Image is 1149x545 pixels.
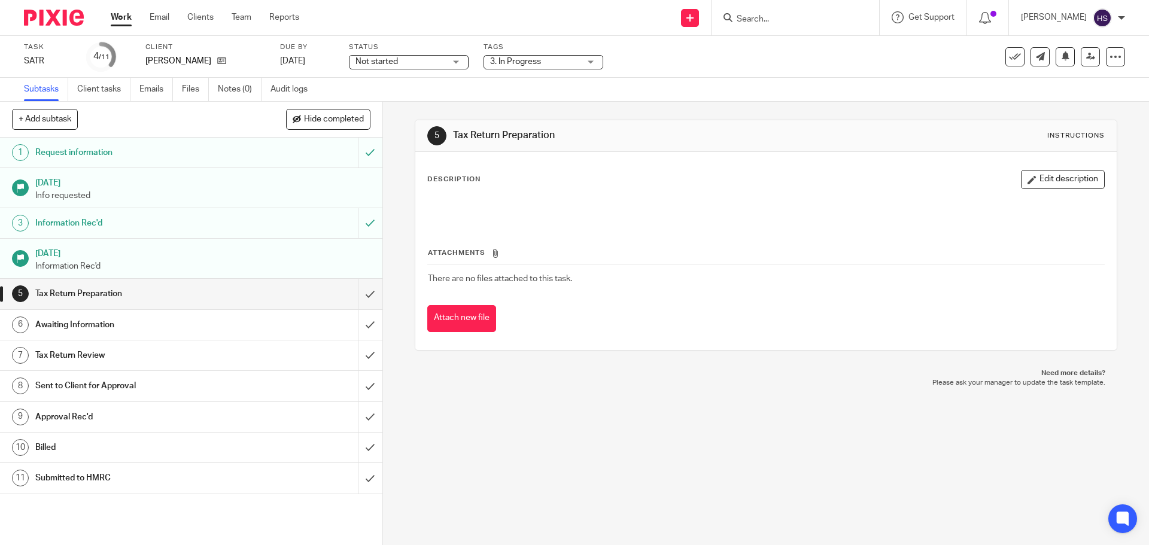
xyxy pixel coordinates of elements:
button: + Add subtask [12,109,78,129]
h1: Tax Return Review [35,346,242,364]
a: Email [150,11,169,23]
small: /11 [99,54,110,60]
div: 9 [12,409,29,425]
a: Clients [187,11,214,23]
p: Need more details? [427,369,1105,378]
h1: Sent to Client for Approval [35,377,242,395]
a: Client tasks [77,78,130,101]
div: 8 [12,377,29,394]
h1: Request information [35,144,242,162]
h1: Approval Rec'd [35,408,242,426]
label: Tags [484,42,603,52]
h1: Tax Return Preparation [453,129,792,142]
h1: Submitted to HMRC [35,469,242,487]
span: There are no files attached to this task. [428,275,572,283]
a: Audit logs [270,78,317,101]
button: Attach new file [427,305,496,332]
a: Emails [139,78,173,101]
div: 3 [12,215,29,232]
p: Description [427,175,481,184]
div: 1 [12,144,29,161]
span: Not started [355,57,398,66]
a: Work [111,11,132,23]
img: Pixie [24,10,84,26]
div: 6 [12,316,29,333]
input: Search [735,14,843,25]
span: 3. In Progress [490,57,541,66]
label: Client [145,42,265,52]
h1: Information Rec'd [35,214,242,232]
h1: Billed [35,439,242,456]
div: 7 [12,347,29,364]
span: Hide completed [304,115,364,124]
a: Team [232,11,251,23]
h1: [DATE] [35,174,370,189]
p: [PERSON_NAME] [145,55,211,67]
label: Status [349,42,469,52]
div: SATR [24,55,72,67]
span: Get Support [908,13,955,22]
h1: Tax Return Preparation [35,285,242,303]
div: 10 [12,439,29,456]
p: [PERSON_NAME] [1021,11,1087,23]
span: [DATE] [280,57,305,65]
img: svg%3E [1093,8,1112,28]
h1: [DATE] [35,245,370,260]
a: Reports [269,11,299,23]
div: 4 [93,50,110,63]
a: Notes (0) [218,78,262,101]
div: Instructions [1047,131,1105,141]
div: 11 [12,470,29,486]
label: Due by [280,42,334,52]
p: Please ask your manager to update the task template. [427,378,1105,388]
button: Edit description [1021,170,1105,189]
h1: Awaiting Information [35,316,242,334]
a: Subtasks [24,78,68,101]
span: Attachments [428,249,485,256]
p: Information Rec'd [35,260,370,272]
a: Files [182,78,209,101]
label: Task [24,42,72,52]
p: Info requested [35,190,370,202]
div: 5 [12,285,29,302]
div: 5 [427,126,446,145]
button: Hide completed [286,109,370,129]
